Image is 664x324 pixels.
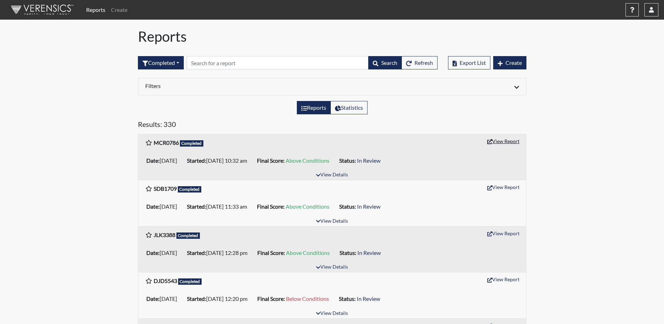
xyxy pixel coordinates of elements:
span: In Review [357,249,381,256]
li: [DATE] [144,155,184,166]
li: [DATE] [144,247,184,258]
button: Refresh [401,56,438,69]
b: DJD5543 [154,277,177,284]
b: Final Score: [257,295,285,302]
span: Above Conditions [286,249,330,256]
button: View Report [484,228,523,239]
input: Search by Registration ID, Interview Number, or Investigation Name. [187,56,369,69]
b: Date: [146,295,160,302]
a: Reports [83,3,108,17]
a: Create [108,3,130,17]
b: Date: [146,203,160,210]
button: View Report [484,136,523,147]
span: Above Conditions [286,203,329,210]
b: Started: [187,157,206,164]
li: [DATE] [144,201,184,212]
b: Final Score: [257,249,285,256]
span: Export List [460,59,486,66]
div: Filter by interview status [138,56,184,69]
div: Click to expand/collapse filters [140,82,524,91]
span: Below Conditions [286,295,329,302]
label: View statistics about completed interviews [330,101,368,114]
span: Create [505,59,522,66]
li: [DATE] 11:33 am [184,201,254,212]
b: Status: [339,203,356,210]
b: Started: [187,249,206,256]
span: In Review [357,295,380,302]
button: View Details [313,309,351,318]
span: In Review [357,157,380,164]
span: Completed [176,232,200,239]
li: [DATE] 12:28 pm [184,247,254,258]
button: Export List [448,56,490,69]
span: Completed [178,186,202,193]
button: View Details [313,217,351,226]
label: View the list of reports [297,101,331,114]
b: Started: [187,295,206,302]
button: View Report [484,274,523,285]
b: Date: [146,157,160,164]
b: Status: [339,295,356,302]
span: Refresh [414,59,433,66]
b: Final Score: [257,203,285,210]
b: Date: [146,249,160,256]
b: Status: [339,157,356,164]
li: [DATE] 10:32 am [184,155,254,166]
button: Create [493,56,526,69]
b: JLK3388 [154,231,175,238]
h6: Filters [145,82,327,89]
button: View Details [313,170,351,180]
b: Started: [187,203,206,210]
b: MCR0786 [154,139,179,146]
button: Search [368,56,402,69]
b: SDB1709 [154,185,177,192]
b: Status: [340,249,356,256]
span: In Review [357,203,380,210]
span: Completed [178,278,202,285]
button: Completed [138,56,184,69]
h1: Reports [138,28,526,45]
b: Final Score: [257,157,285,164]
button: View Details [313,263,351,272]
li: [DATE] 12:20 pm [184,293,254,304]
li: [DATE] [144,293,184,304]
h5: Results: 330 [138,120,526,131]
span: Search [381,59,397,66]
span: Above Conditions [286,157,329,164]
span: Completed [180,140,204,147]
button: View Report [484,182,523,193]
